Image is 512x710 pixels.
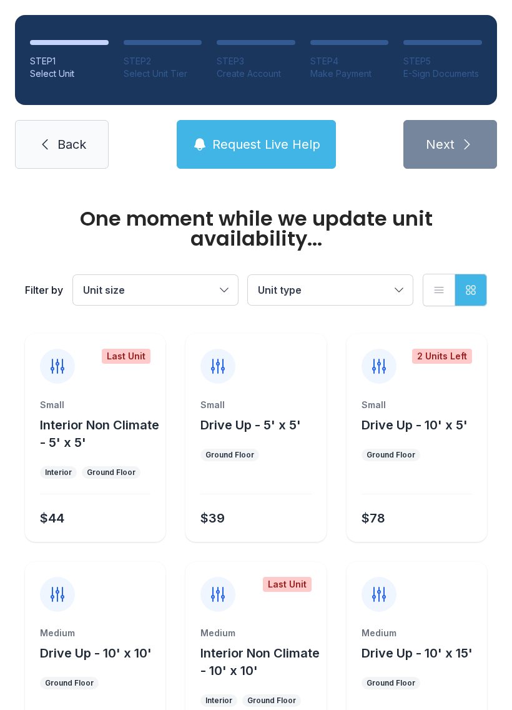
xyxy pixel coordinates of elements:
div: STEP 4 [310,55,389,67]
span: Drive Up - 10' x 10' [40,646,152,661]
div: Ground Floor [367,450,415,460]
div: Small [40,399,150,411]
span: Drive Up - 10' x 15' [362,646,473,661]
button: Unit size [73,275,238,305]
div: Filter by [25,282,63,297]
div: STEP 5 [403,55,482,67]
div: Medium [40,627,150,639]
span: Interior Non Climate - 10' x 10' [200,646,320,678]
div: Last Unit [102,349,150,364]
span: Request Live Help [212,136,320,153]
button: Unit type [248,275,413,305]
span: Next [426,136,455,153]
button: Drive Up - 10' x 15' [362,644,473,662]
div: Medium [362,627,472,639]
div: 2 Units Left [412,349,472,364]
div: STEP 3 [217,55,295,67]
div: E-Sign Documents [403,67,482,80]
div: Ground Floor [247,696,296,706]
span: Drive Up - 5' x 5' [200,417,301,432]
div: One moment while we update unit availability... [25,209,487,249]
span: Unit size [83,284,125,296]
span: Interior Non Climate - 5' x 5' [40,417,159,450]
div: Ground Floor [367,678,415,688]
div: Small [200,399,311,411]
div: Interior [45,467,72,477]
div: STEP 2 [124,55,202,67]
div: Ground Floor [45,678,94,688]
div: Make Payment [310,67,389,80]
span: Unit type [258,284,302,296]
div: $44 [40,509,64,527]
div: STEP 1 [30,55,109,67]
div: Ground Floor [205,450,254,460]
div: $78 [362,509,385,527]
button: Drive Up - 10' x 10' [40,644,152,662]
div: $39 [200,509,225,527]
div: Interior [205,696,232,706]
div: Select Unit Tier [124,67,202,80]
div: Last Unit [263,577,312,592]
button: Interior Non Climate - 10' x 10' [200,644,321,679]
div: Ground Floor [87,467,135,477]
button: Drive Up - 5' x 5' [200,416,301,434]
span: Back [57,136,86,153]
div: Medium [200,627,311,639]
button: Drive Up - 10' x 5' [362,416,468,434]
div: Select Unit [30,67,109,80]
div: Create Account [217,67,295,80]
button: Interior Non Climate - 5' x 5' [40,416,160,451]
span: Drive Up - 10' x 5' [362,417,468,432]
div: Small [362,399,472,411]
